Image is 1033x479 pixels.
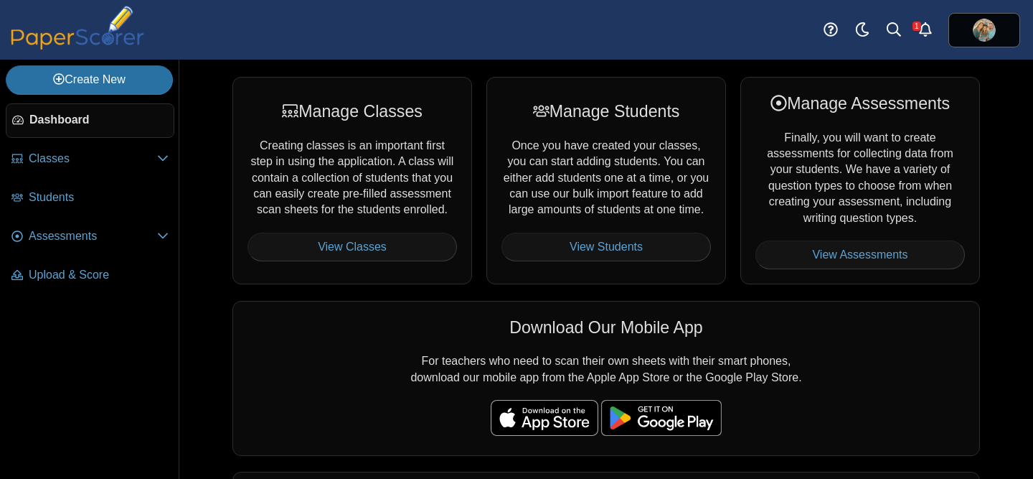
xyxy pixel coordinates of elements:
a: View Classes [247,233,457,261]
div: Creating classes is an important first step in using the application. A class will contain a coll... [232,77,472,284]
img: ps.7R70R2c4AQM5KRlH [973,19,996,42]
div: Finally, you will want to create assessments for collecting data from your students. We have a va... [740,77,980,284]
img: apple-store-badge.svg [491,400,598,436]
span: Assessments [29,228,157,244]
img: google-play-badge.png [601,400,722,436]
a: View Assessments [755,241,965,269]
span: Students [29,190,169,205]
span: Dashboard [29,112,168,128]
a: Dashboard [6,103,174,138]
div: Manage Classes [247,100,457,123]
div: Manage Assessments [755,92,965,115]
a: View Students [501,233,711,261]
div: Download Our Mobile App [247,316,965,339]
a: Classes [6,142,174,177]
span: Upload & Score [29,267,169,283]
span: Classes [29,151,157,167]
a: Create New [6,65,173,94]
img: PaperScorer [6,6,149,50]
a: Alerts [910,14,941,46]
div: Manage Students [501,100,711,123]
a: ps.7R70R2c4AQM5KRlH [948,13,1020,47]
a: Upload & Score [6,259,174,293]
a: Assessments [6,220,174,254]
a: Students [6,181,174,215]
div: Once you have created your classes, you can start adding students. You can either add students on... [486,77,726,284]
div: For teachers who need to scan their own sheets with their smart phones, download our mobile app f... [232,301,980,456]
span: Timothy Kemp [973,19,996,42]
a: PaperScorer [6,39,149,52]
